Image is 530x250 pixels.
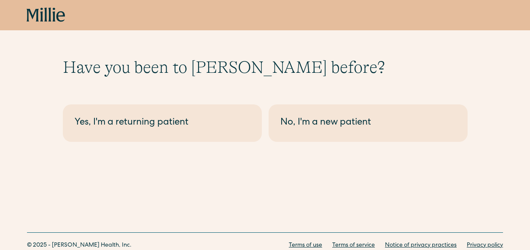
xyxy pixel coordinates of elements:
a: Notice of privacy practices [385,241,457,250]
div: © 2025 - [PERSON_NAME] Health, Inc. [27,241,132,250]
a: Terms of service [332,241,375,250]
div: Yes, I'm a returning patient [75,116,250,130]
a: Terms of use [289,241,322,250]
div: No, I'm a new patient [280,116,456,130]
a: No, I'm a new patient [269,104,468,142]
a: Privacy policy [467,241,503,250]
a: Yes, I'm a returning patient [63,104,262,142]
h1: Have you been to [PERSON_NAME] before? [63,57,468,77]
